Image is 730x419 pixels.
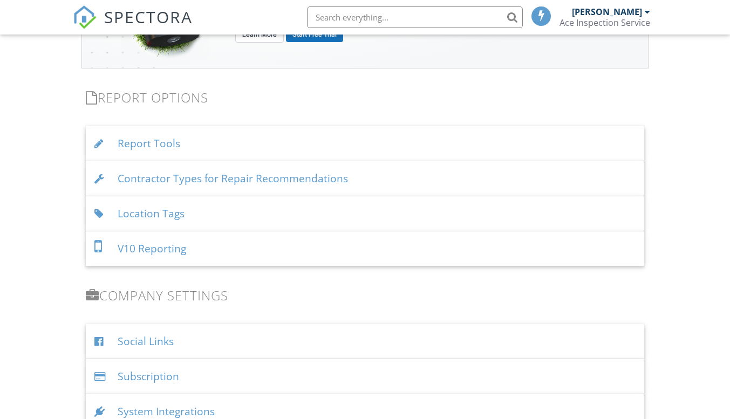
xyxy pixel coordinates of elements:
h3: Company Settings [86,288,644,303]
div: [PERSON_NAME] [572,6,642,17]
img: The Best Home Inspection Software - Spectora [73,5,97,29]
input: Search everything... [307,6,523,28]
h3: Report Options [86,90,644,105]
div: Report Tools [86,126,644,161]
div: V10 Reporting [86,231,644,266]
div: Social Links [86,324,644,359]
div: Ace Inspection Service [560,17,650,28]
div: Location Tags [86,196,644,231]
div: Subscription [86,359,644,394]
div: Contractor Types for Repair Recommendations [86,161,644,196]
a: SPECTORA [73,15,193,37]
span: SPECTORA [104,5,193,28]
